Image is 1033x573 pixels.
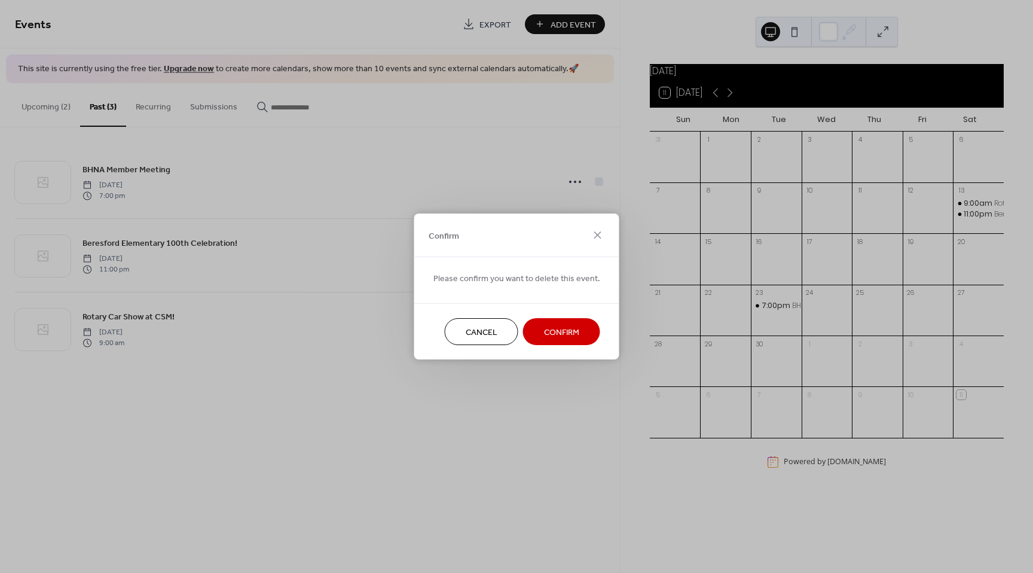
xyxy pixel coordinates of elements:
[429,230,459,242] span: Confirm
[433,273,600,285] span: Please confirm you want to delete this event.
[445,318,518,345] button: Cancel
[523,318,600,345] button: Confirm
[544,327,579,339] span: Confirm
[466,327,497,339] span: Cancel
